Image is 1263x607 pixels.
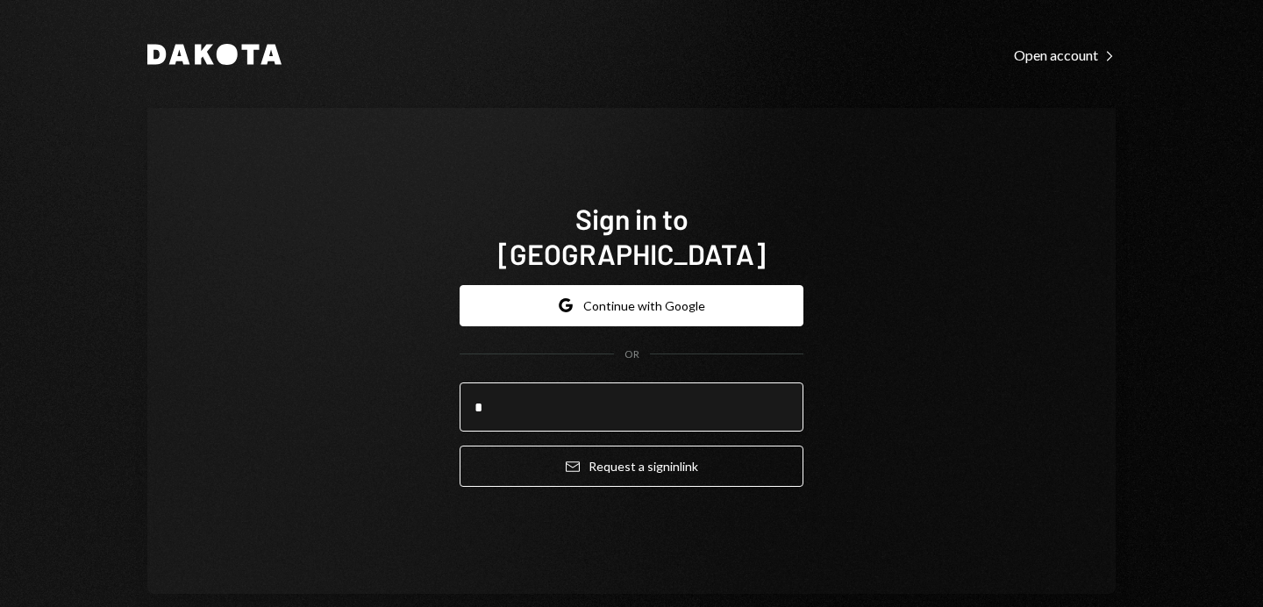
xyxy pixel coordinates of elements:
button: Continue with Google [460,285,803,326]
button: Request a signinlink [460,446,803,487]
h1: Sign in to [GEOGRAPHIC_DATA] [460,201,803,271]
a: Open account [1014,45,1116,64]
div: OR [624,347,639,362]
div: Open account [1014,46,1116,64]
